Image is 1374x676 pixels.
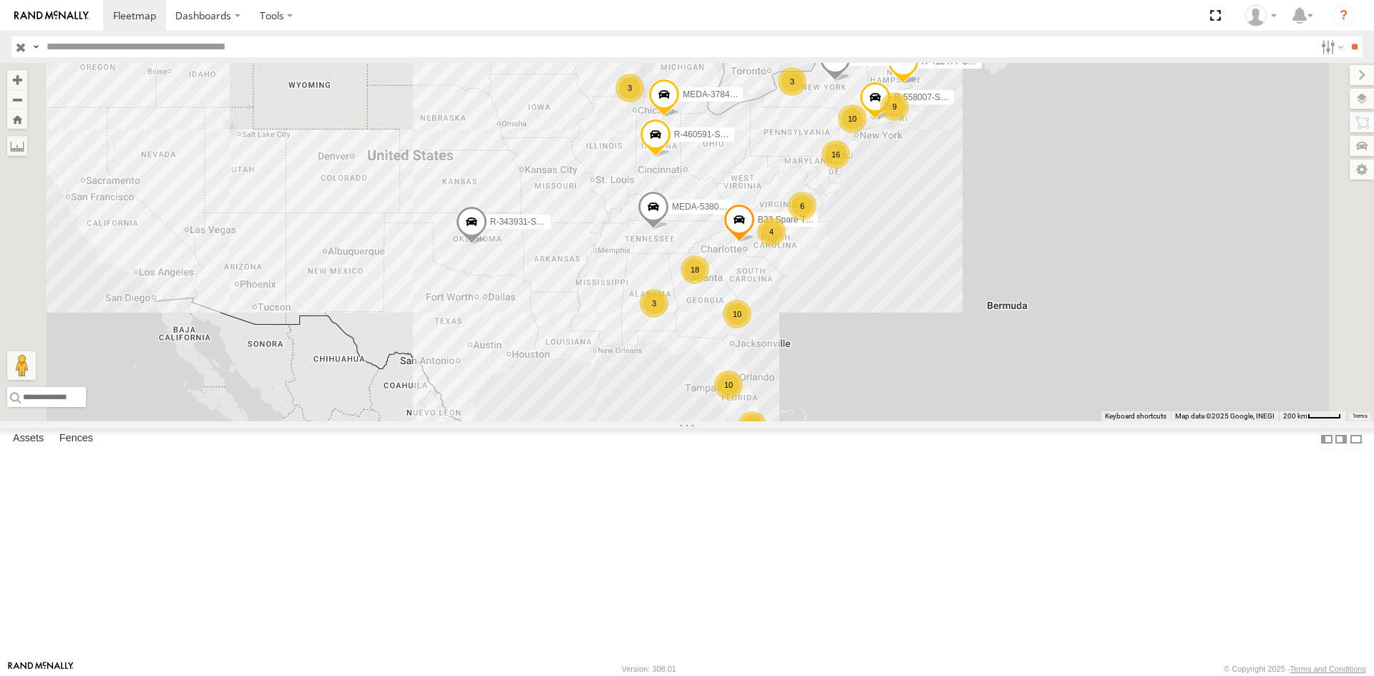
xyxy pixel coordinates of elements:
[52,429,100,449] label: Fences
[723,300,751,328] div: 10
[838,104,867,133] div: 10
[738,411,766,440] div: 4
[8,662,74,676] a: Visit our Website
[7,70,27,89] button: Zoom in
[1320,428,1334,449] label: Dock Summary Table to the Left
[1349,428,1363,449] label: Hide Summary Table
[7,351,36,380] button: Drag Pegman onto the map to open Street View
[674,129,738,139] span: R-460591-Swing
[672,201,754,211] span: MEDA-538015-Swing
[622,665,676,673] div: Version: 308.01
[1105,411,1166,421] button: Keyboard shortcuts
[1224,665,1366,673] div: © Copyright 2025 -
[1332,4,1355,27] i: ?
[758,215,861,225] span: B33 Spare Tracker - 11809
[1240,5,1282,26] div: James Nichols
[1290,665,1366,673] a: Terms and Conditions
[757,217,786,246] div: 4
[7,136,27,156] label: Measure
[7,89,27,109] button: Zoom out
[14,11,89,21] img: rand-logo.svg
[1350,160,1374,180] label: Map Settings
[615,74,644,102] div: 3
[1353,413,1368,419] a: Terms (opens in new tab)
[822,140,850,169] div: 16
[640,289,668,318] div: 3
[1279,411,1345,421] button: Map Scale: 200 km per 43 pixels
[778,67,807,96] div: 3
[714,371,743,399] div: 10
[880,92,909,121] div: 9
[1283,412,1307,420] span: 200 km
[854,54,917,64] span: R-492379-Swing
[7,109,27,129] button: Zoom Home
[6,429,51,449] label: Assets
[788,192,817,220] div: 6
[922,57,985,67] span: R-413477-Swing
[683,89,765,99] span: MEDA-378406-Swing
[894,92,958,102] span: R-558007-Swing
[1175,412,1275,420] span: Map data ©2025 Google, INEGI
[30,36,42,57] label: Search Query
[490,217,554,227] span: R-343931-Swing
[1315,36,1346,57] label: Search Filter Options
[1334,428,1348,449] label: Dock Summary Table to the Right
[681,255,709,284] div: 18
